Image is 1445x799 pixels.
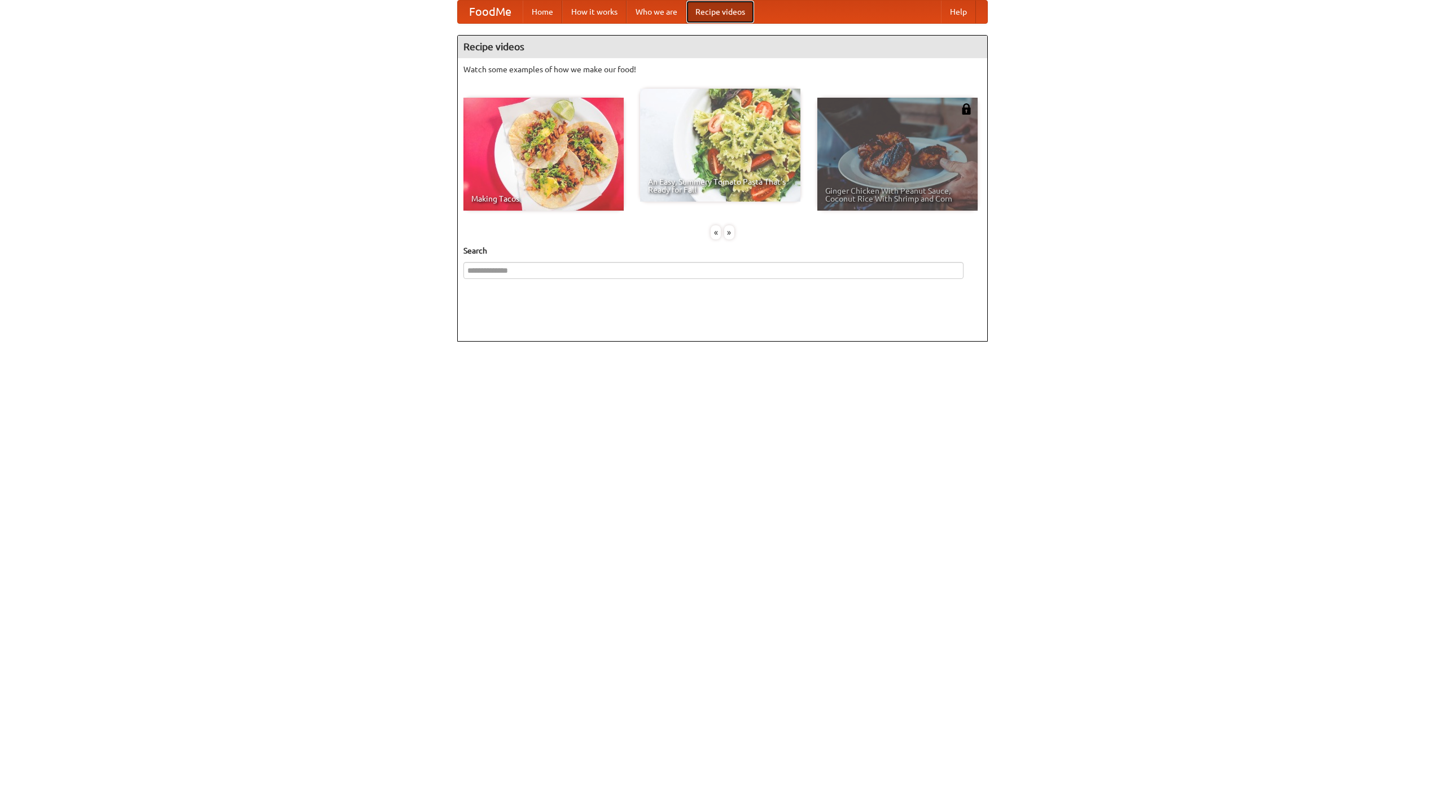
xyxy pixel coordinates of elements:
a: Help [941,1,976,23]
h5: Search [463,245,982,256]
h4: Recipe videos [458,36,987,58]
a: Home [523,1,562,23]
span: An Easy, Summery Tomato Pasta That's Ready for Fall [648,178,792,194]
a: Who we are [627,1,686,23]
img: 483408.png [961,103,972,115]
a: FoodMe [458,1,523,23]
div: « [711,225,721,239]
a: How it works [562,1,627,23]
span: Making Tacos [471,195,616,203]
p: Watch some examples of how we make our food! [463,64,982,75]
div: » [724,225,734,239]
a: An Easy, Summery Tomato Pasta That's Ready for Fall [640,89,800,202]
a: Recipe videos [686,1,754,23]
a: Making Tacos [463,98,624,211]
